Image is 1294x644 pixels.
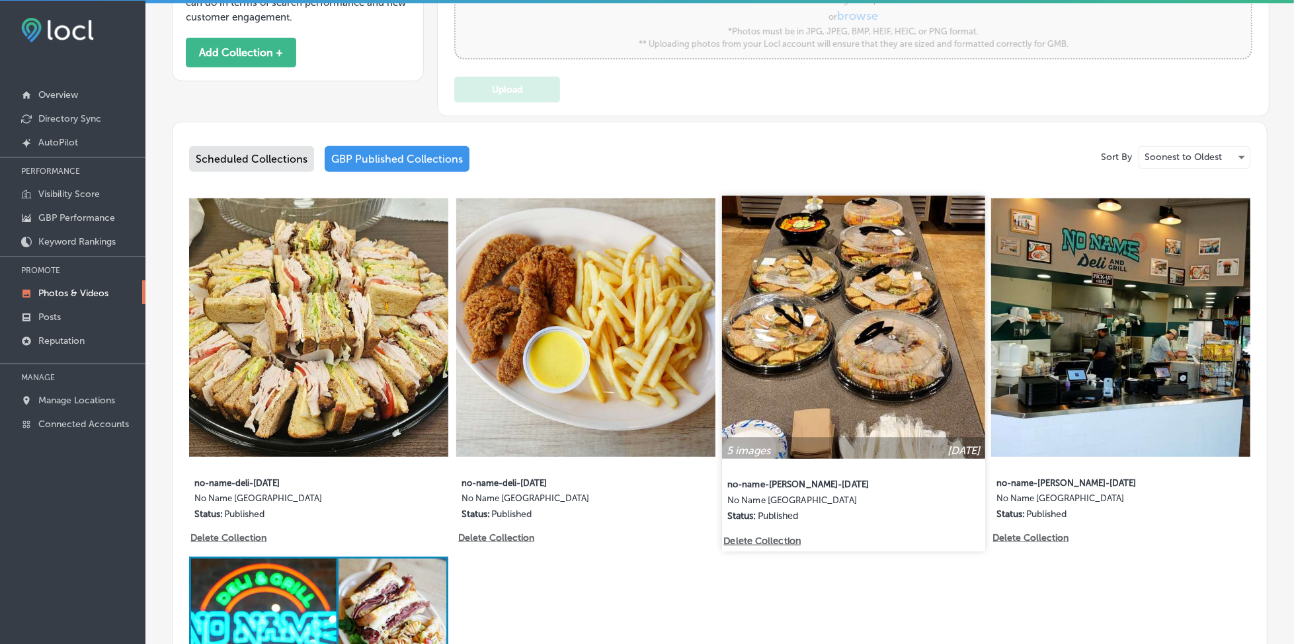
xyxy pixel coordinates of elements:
[727,495,924,510] label: No Name [GEOGRAPHIC_DATA]
[189,198,448,458] img: Collection thumbnail
[1139,147,1250,168] div: Soonest to Oldest
[491,508,532,520] p: Published
[194,470,389,493] label: no-name-deli-[DATE]
[456,198,715,458] img: Collection thumbnail
[462,508,490,520] p: Status:
[948,444,981,456] p: [DATE]
[38,212,115,223] p: GBP Performance
[38,89,78,101] p: Overview
[458,532,533,543] p: Delete Collection
[38,395,115,406] p: Manage Locations
[38,188,100,200] p: Visibility Score
[190,532,265,543] p: Delete Collection
[996,508,1025,520] p: Status:
[462,493,656,508] label: No Name [GEOGRAPHIC_DATA]
[462,470,656,493] label: no-name-deli-[DATE]
[996,493,1191,508] label: No Name [GEOGRAPHIC_DATA]
[38,236,116,247] p: Keyword Rankings
[991,198,1250,458] img: Collection thumbnail
[723,535,799,546] p: Delete Collection
[722,196,985,459] img: Collection thumbnail
[1101,151,1132,163] p: Sort By
[38,113,101,124] p: Directory Sync
[996,470,1191,493] label: no-name-[PERSON_NAME]-[DATE]
[727,444,770,456] p: 5 images
[194,493,389,508] label: No Name [GEOGRAPHIC_DATA]
[993,532,1068,543] p: Delete Collection
[224,508,264,520] p: Published
[325,146,469,172] div: GBP Published Collections
[38,137,78,148] p: AutoPilot
[189,146,314,172] div: Scheduled Collections
[186,38,296,67] button: Add Collection +
[38,288,108,299] p: Photos & Videos
[38,311,61,323] p: Posts
[1145,151,1222,163] p: Soonest to Oldest
[21,18,94,42] img: fda3e92497d09a02dc62c9cd864e3231.png
[727,510,756,522] p: Status:
[38,419,129,430] p: Connected Accounts
[38,335,85,346] p: Reputation
[1026,508,1067,520] p: Published
[758,510,799,522] p: Published
[194,508,223,520] p: Status:
[727,471,924,495] label: no-name-[PERSON_NAME]-[DATE]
